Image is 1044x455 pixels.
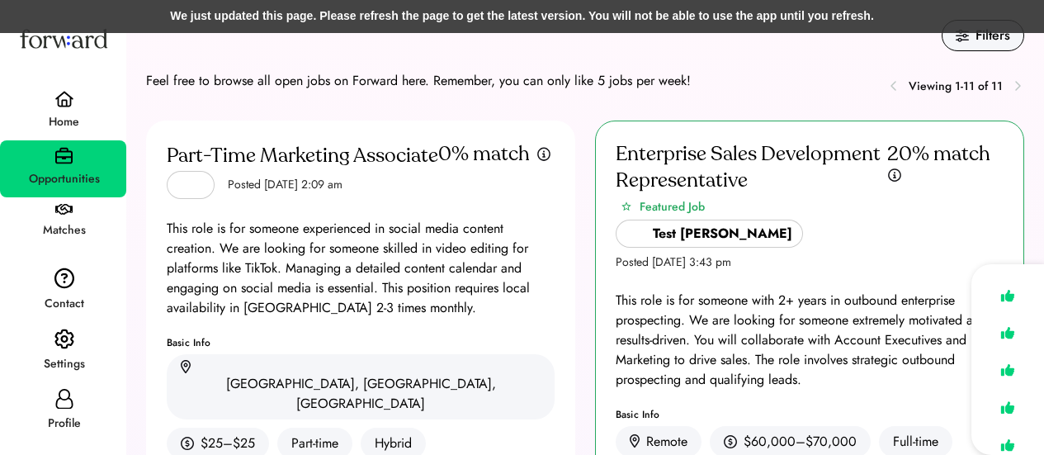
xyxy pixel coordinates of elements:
[54,329,74,350] img: settings.svg
[724,434,737,449] img: money.svg
[55,204,73,216] img: handshake.svg
[887,141,990,168] div: 20% match
[744,432,857,452] div: $60,000–$70,000
[167,338,555,348] div: Basic Info
[646,432,687,452] div: Remote
[55,147,73,164] img: briefcase.svg
[536,146,551,162] img: info.svg
[909,78,1003,95] div: Viewing 1-11 of 11
[2,354,126,374] div: Settings
[438,141,530,168] div: 0% match
[177,175,197,195] img: yH5BAEAAAAALAAAAAABAAEAAAIBRAA7
[181,374,541,414] div: [GEOGRAPHIC_DATA], [GEOGRAPHIC_DATA], [GEOGRAPHIC_DATA]
[228,177,342,193] div: Posted [DATE] 2:09 am
[956,29,969,42] img: filters.svg
[181,360,191,374] img: location.svg
[996,321,1019,345] img: like.svg
[146,71,691,91] div: Feel free to browse all open jobs on Forward here. Remember, you can only like 5 jobs per week!
[181,436,194,451] img: money.svg
[976,26,1010,45] div: Filters
[616,410,1004,419] div: Basic Info
[2,414,126,434] div: Profile
[167,219,555,318] div: This role is for someone experienced in social media content creation. We are looking for someone...
[616,254,731,271] div: Posted [DATE] 3:43 pm
[201,434,255,453] div: $25–$25
[640,198,705,216] div: Featured Job
[17,13,111,64] img: Forward logo
[167,143,438,169] div: Part-Time Marketing Associate
[616,291,1004,390] div: This role is for someone with 2+ years in outbound enterprise prospecting. We are looking for som...
[996,284,1019,308] img: like.svg
[2,112,126,132] div: Home
[996,358,1019,382] img: like.svg
[54,268,74,289] img: contact.svg
[616,141,887,194] div: Enterprise Sales Development Representative
[2,220,126,240] div: Matches
[630,434,640,448] img: location.svg
[996,396,1019,419] img: like.svg
[887,168,902,183] img: info.svg
[54,91,74,107] img: home.svg
[626,224,646,244] img: yH5BAEAAAAALAAAAAABAAEAAAIBRAA7
[2,169,126,189] div: Opportunities
[2,294,126,314] div: Contact
[653,224,792,244] div: Test [PERSON_NAME]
